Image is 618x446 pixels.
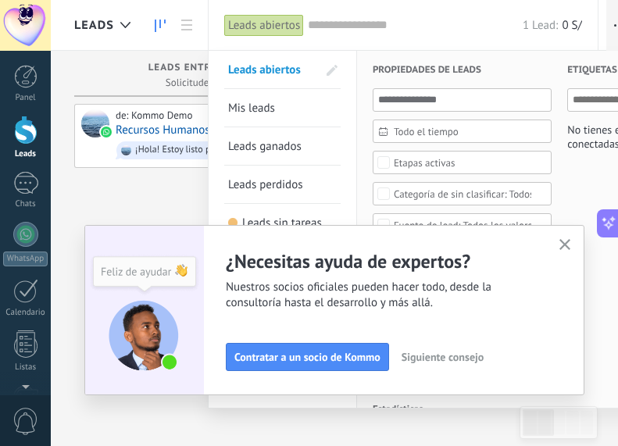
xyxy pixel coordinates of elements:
div: Etapas activas [394,157,455,169]
li: Leads perdidos [224,166,341,204]
li: Leads sin tareas [224,204,341,242]
span: Leads ganados [228,139,302,154]
span: Etiquetas [567,51,617,89]
a: Leads perdidos [228,166,337,203]
div: Panel [3,93,48,103]
button: Siguiente consejo [395,345,491,369]
li: Mis leads [224,89,341,127]
div: Listas [3,362,48,373]
span: Leads sin tareas [228,218,238,228]
span: Contratar a un socio de Kommo [234,351,380,362]
button: Contratar a un socio de Kommo [226,343,389,371]
div: Todos los valores [394,188,584,200]
div: Leads [3,149,48,159]
span: 1 Lead: [523,18,558,33]
div: Calendario [3,308,48,318]
div: Leads abiertos [224,14,304,37]
a: Leads ganados [228,127,337,165]
span: Siguiente consejo [402,351,484,362]
span: Nuestros socios oficiales pueden hacer todo, desde la consultoría hasta el desarrollo y más allá. [226,280,540,311]
span: Estadísticas [373,401,435,417]
div: WhatsApp [3,252,48,266]
li: Leads abiertos [224,51,341,89]
span: 0 S/ [562,18,581,33]
span: Leads perdidos [228,177,303,192]
li: Leads ganados [224,127,341,166]
a: Leads abiertos [228,51,317,88]
span: Mis leads [228,101,275,116]
span: Todo el tiempo [394,126,543,137]
div: Chats [3,199,48,209]
a: Mis leads [228,89,337,127]
div: Todos los valores [394,219,538,231]
span: Leads abiertos [228,62,301,77]
span: Leads sin tareas [242,216,322,230]
h2: ¿Necesitas ayuda de expertos? [226,249,540,273]
span: Propiedades de leads [373,51,481,89]
a: Leads sin tareas [228,204,337,241]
